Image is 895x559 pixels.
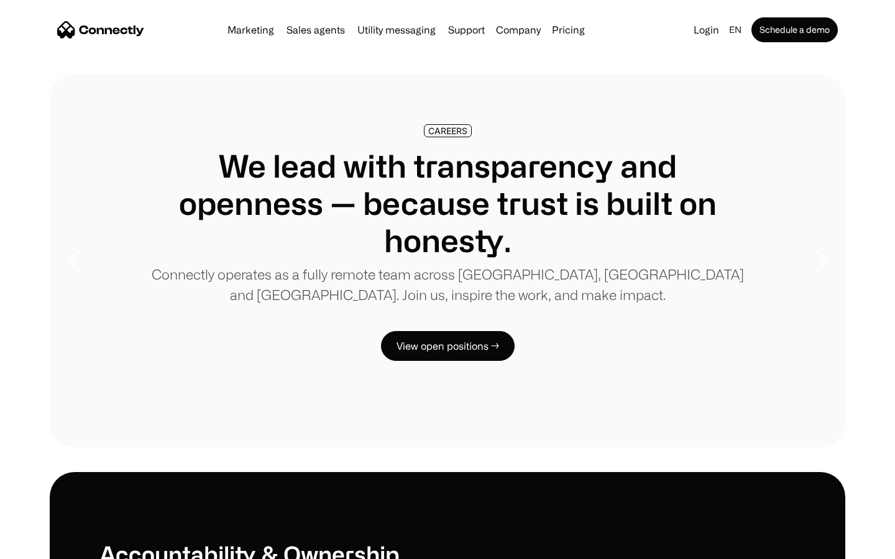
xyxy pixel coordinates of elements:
div: en [729,21,741,39]
h1: We lead with transparency and openness — because trust is built on honesty. [149,147,746,259]
a: Marketing [223,25,279,35]
a: Utility messaging [352,25,441,35]
a: Login [689,21,724,39]
div: CAREERS [428,126,467,135]
div: Company [496,21,541,39]
a: View open positions → [381,331,515,361]
a: Support [443,25,490,35]
p: Connectly operates as a fully remote team across [GEOGRAPHIC_DATA], [GEOGRAPHIC_DATA] and [GEOGRA... [149,264,746,305]
a: Schedule a demo [751,17,838,42]
aside: Language selected: English [12,536,75,555]
ul: Language list [25,537,75,555]
a: Pricing [547,25,590,35]
a: Sales agents [282,25,350,35]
